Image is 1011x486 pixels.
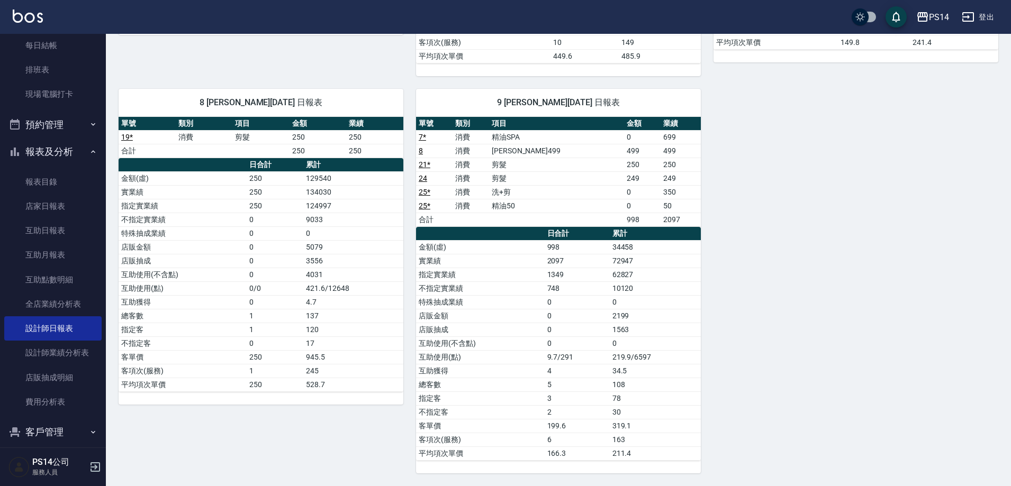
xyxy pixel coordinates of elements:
td: 5 [545,378,610,391]
td: 250 [247,185,303,199]
td: 250 [290,144,347,158]
td: 平均項次單價 [416,446,545,460]
td: 9.7/291 [545,350,610,364]
p: 服務人員 [32,467,86,477]
button: 報表及分析 [4,138,102,166]
td: 1 [247,364,303,378]
td: 9033 [303,213,403,226]
td: 62827 [610,268,701,281]
th: 金額 [624,117,661,131]
td: 0 [247,295,303,309]
td: 78 [610,391,701,405]
td: 不指定客 [416,405,545,419]
table: a dense table [416,117,701,227]
td: 0 [624,185,661,199]
td: [PERSON_NAME]499 [489,144,624,158]
th: 累計 [610,227,701,241]
td: 1 [247,309,303,323]
td: 互助使用(不含點) [119,268,247,281]
th: 單號 [119,117,176,131]
th: 項目 [232,117,290,131]
button: save [886,6,907,27]
button: 預約管理 [4,111,102,139]
span: 8 [PERSON_NAME][DATE] 日報表 [131,97,391,108]
td: 6 [545,433,610,446]
table: a dense table [119,158,403,392]
td: 4 [545,364,610,378]
td: 0 [545,336,610,350]
td: 219.9/6597 [610,350,701,364]
h5: PS14公司 [32,457,86,467]
td: 0 [624,130,661,144]
td: 剪髮 [489,171,624,185]
td: 精油SPA [489,130,624,144]
td: 34458 [610,240,701,254]
td: 250 [247,171,303,185]
td: 指定實業績 [416,268,545,281]
td: 指定客 [416,391,545,405]
button: 員工及薪資 [4,446,102,473]
td: 4.7 [303,295,403,309]
td: 特殊抽成業績 [416,295,545,309]
td: 總客數 [416,378,545,391]
td: 0 [624,199,661,213]
td: 421.6/12648 [303,281,403,295]
td: 不指定實業績 [416,281,545,295]
td: 199.6 [545,419,610,433]
td: 金額(虛) [119,171,247,185]
td: 平均項次單價 [416,49,550,63]
td: 實業績 [416,254,545,268]
td: 17 [303,336,403,350]
a: 24 [419,174,427,182]
td: 指定客 [119,323,247,336]
td: 平均項次單價 [119,378,247,391]
td: 499 [661,144,701,158]
a: 每日結帳 [4,33,102,58]
td: 平均項次單價 [714,35,838,49]
button: 客戶管理 [4,418,102,446]
td: 2 [545,405,610,419]
td: 120 [303,323,403,336]
td: 0 [545,295,610,309]
td: 店販抽成 [416,323,545,336]
a: 設計師業績分析表 [4,341,102,365]
td: 特殊抽成業績 [119,226,247,240]
td: 4031 [303,268,403,281]
td: 0 [545,323,610,336]
table: a dense table [119,117,403,158]
td: 1349 [545,268,610,281]
td: 2097 [545,254,610,268]
th: 累計 [303,158,403,172]
td: 合計 [416,213,453,226]
td: 2199 [610,309,701,323]
td: 互助獲得 [119,295,247,309]
a: 現場電腦打卡 [4,82,102,106]
td: 客項次(服務) [416,433,545,446]
a: 全店業績分析表 [4,292,102,316]
img: Logo [13,10,43,23]
td: 互助獲得 [416,364,545,378]
td: 消費 [453,144,489,158]
td: 528.7 [303,378,403,391]
th: 日合計 [545,227,610,241]
th: 單號 [416,117,453,131]
td: 10120 [610,281,701,295]
td: 0 [610,336,701,350]
a: 報表目錄 [4,170,102,194]
th: 類別 [453,117,489,131]
table: a dense table [416,227,701,461]
a: 費用分析表 [4,390,102,414]
td: 剪髮 [489,158,624,171]
td: 108 [610,378,701,391]
td: 消費 [453,171,489,185]
td: 699 [661,130,701,144]
td: 5079 [303,240,403,254]
td: 250 [661,158,701,171]
th: 類別 [176,117,233,131]
a: 設計師日報表 [4,316,102,341]
th: 金額 [290,117,347,131]
td: 客單價 [119,350,247,364]
td: 0 [247,240,303,254]
td: 30 [610,405,701,419]
td: 499 [624,144,661,158]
